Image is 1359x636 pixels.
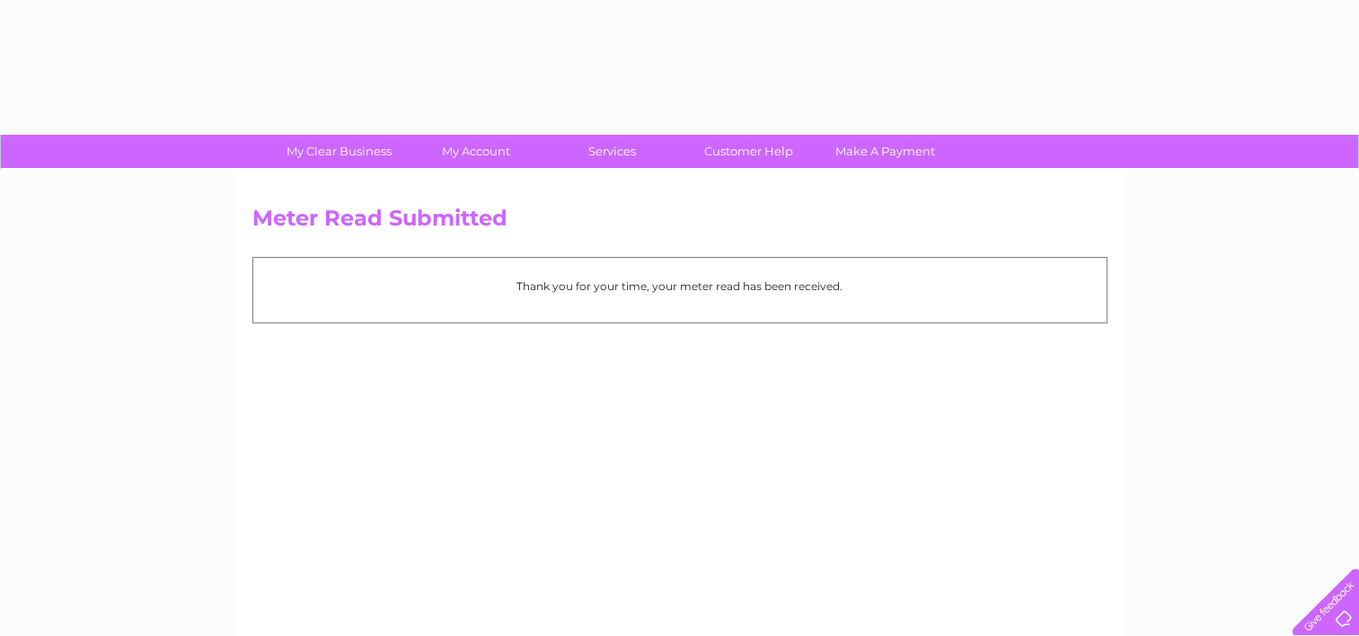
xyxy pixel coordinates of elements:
[402,135,550,168] a: My Account
[675,135,823,168] a: Customer Help
[538,135,686,168] a: Services
[252,206,1107,240] h2: Meter Read Submitted
[265,135,413,168] a: My Clear Business
[811,135,959,168] a: Make A Payment
[262,278,1098,295] p: Thank you for your time, your meter read has been received.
